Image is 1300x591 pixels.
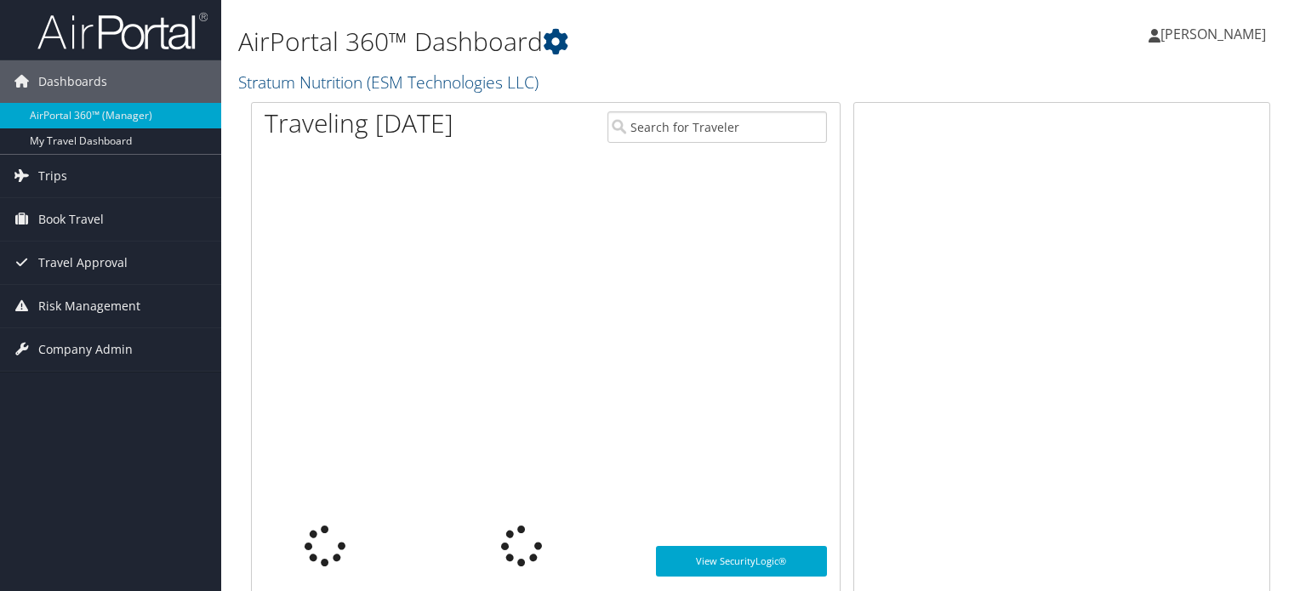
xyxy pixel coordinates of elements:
h1: Traveling [DATE] [265,105,453,141]
span: Company Admin [38,328,133,371]
span: Risk Management [38,285,140,327]
img: airportal-logo.png [37,11,208,51]
span: Dashboards [38,60,107,103]
span: Travel Approval [38,242,128,284]
a: View SecurityLogic® [656,546,826,577]
h1: AirPortal 360™ Dashboard [238,24,935,60]
a: Stratum Nutrition (ESM Technologies LLC) [238,71,543,94]
span: Trips [38,155,67,197]
span: Book Travel [38,198,104,241]
span: [PERSON_NAME] [1160,25,1266,43]
a: [PERSON_NAME] [1149,9,1283,60]
input: Search for Traveler [607,111,827,143]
